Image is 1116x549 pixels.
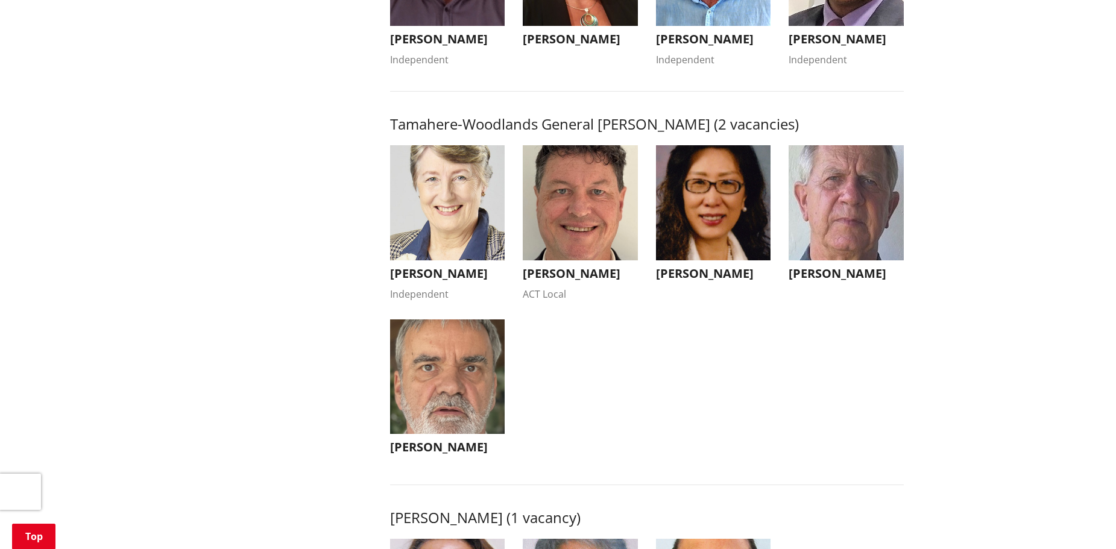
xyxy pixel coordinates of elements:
h3: [PERSON_NAME] (1 vacancy) [390,509,904,527]
h3: [PERSON_NAME] [789,32,904,46]
h3: Tamahere-Woodlands General [PERSON_NAME] (2 vacancies) [390,116,904,133]
iframe: Messenger Launcher [1061,498,1104,542]
div: Independent [789,52,904,67]
div: Independent [390,52,505,67]
div: Independent [390,287,505,301]
button: [PERSON_NAME] ACT Local [523,145,638,301]
img: WO-W-TW__MANSON_M__dkdhr [390,319,505,434]
button: [PERSON_NAME] Independent [390,145,505,301]
div: ACT Local [523,287,638,301]
h3: [PERSON_NAME] [390,440,505,454]
div: Independent [656,52,771,67]
h3: [PERSON_NAME] [656,32,771,46]
img: WO-W-TW__CAO-OULTON_A__x5kpv [656,145,771,260]
h3: [PERSON_NAME] [789,266,904,281]
h3: [PERSON_NAME] [523,32,638,46]
button: [PERSON_NAME] [789,145,904,287]
button: [PERSON_NAME] [390,319,505,461]
img: WO-W-TW__MAYALL_P__FmHcs [523,145,638,260]
h3: [PERSON_NAME] [390,266,505,281]
h3: [PERSON_NAME] [656,266,771,281]
img: WO-W-TW__BEAVIS_C__FeNcs [390,145,505,260]
h3: [PERSON_NAME] [523,266,638,281]
button: [PERSON_NAME] [656,145,771,287]
h3: [PERSON_NAME] [390,32,505,46]
a: Top [12,524,55,549]
img: WO-W-TW__KEIR_M__PTTJq [789,145,904,260]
